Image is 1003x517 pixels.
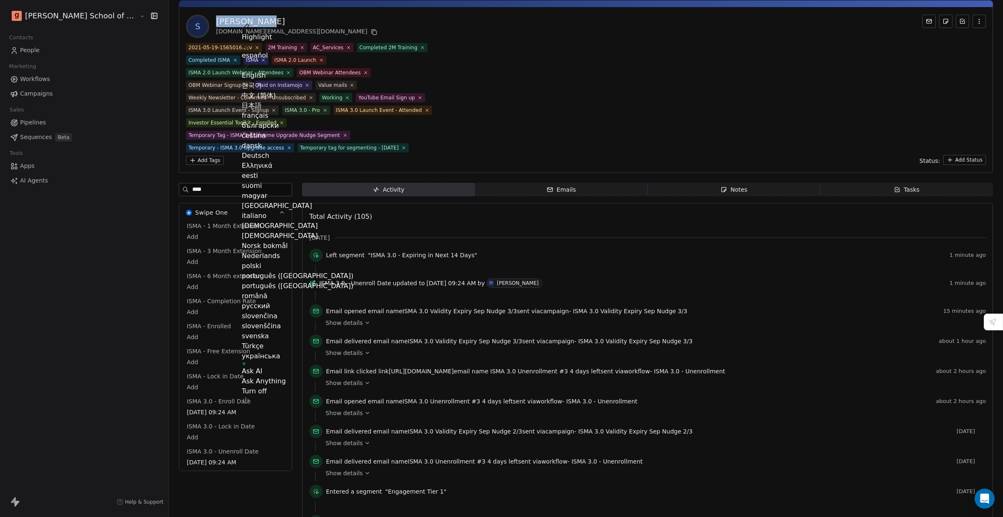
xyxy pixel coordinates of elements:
[242,151,353,161] div: Deutsch
[188,44,252,51] div: 2021-05-19-1565016.csv
[497,280,539,286] div: [PERSON_NAME]
[326,458,371,465] span: Email delivered
[326,319,980,327] a: Show details
[402,308,517,314] span: ISMA 3.0 Validity Expiry Sep Nudge 3/3
[427,279,476,287] span: [DATE] 09:24 AM
[20,133,52,142] span: Sequences
[326,379,980,387] a: Show details
[186,210,192,215] img: Swipe One
[7,174,162,188] a: AI Agents
[326,428,371,435] span: Email delivered
[187,433,284,441] span: Add
[187,383,284,391] span: Add
[187,283,284,291] span: Add
[326,469,980,477] a: Show details
[957,428,986,435] span: [DATE]
[20,162,35,170] span: Apps
[326,469,363,477] span: Show details
[490,368,601,375] span: ISMA 3.0 Unenrollment #3 4 days left
[242,91,353,101] div: 中文 (简体)
[957,458,986,465] span: [DATE]
[188,119,277,127] div: Investor Essential Toolkit - Enrolled
[242,341,353,351] div: Türkçe
[242,241,353,251] div: Norsk bokmål
[242,361,353,376] div: Ask AI
[408,458,518,465] span: ISMA 3.0 Unenrollment #3 4 days left
[242,161,353,171] div: Ελληνικά
[489,280,493,286] div: H
[936,368,986,375] span: about 2 hours ago
[188,94,306,101] div: Weekly Newsletter - Confirmed - Unsubscribed
[242,111,353,121] div: français
[242,191,353,201] div: magyar
[185,297,257,305] span: ISMA - Completion Rate
[975,489,995,509] div: Open Intercom Messenger
[125,499,163,505] span: Help & Support
[242,101,353,111] div: 日本語
[242,141,353,151] div: dansk
[242,201,353,211] div: [GEOGRAPHIC_DATA]
[7,72,162,86] a: Workflows
[242,331,353,341] div: svenska
[408,338,522,345] span: ISMA 3.0 Validity Expiry Sep Nudge 3/3
[359,44,417,51] div: Completed 2M Training
[242,51,353,61] div: español
[195,208,228,217] span: Swipe One
[7,159,162,173] a: Apps
[566,398,637,405] span: ISMA 3.0 - Unenrollment
[919,157,940,165] span: Status:
[309,213,372,220] span: Total Activity (105)
[187,233,284,241] span: Add
[7,116,162,129] a: Pipelines
[188,16,208,36] span: S
[242,131,353,141] div: čeština
[216,15,379,27] div: [PERSON_NAME]
[188,56,230,64] div: Completed ISMA
[20,75,50,84] span: Workflows
[216,27,379,37] div: [DOMAIN_NAME][EMAIL_ADDRESS][DOMAIN_NAME]
[179,203,292,222] button: Swipe OneSwipe One
[242,301,353,311] div: русский
[187,358,284,366] span: Add
[478,279,485,287] span: by
[7,87,162,101] a: Campaigns
[242,121,353,131] div: български
[185,222,263,230] span: ISMA - 1 Month Extension
[242,71,353,81] div: English
[385,487,446,496] span: "Engagement Tier 1"
[242,181,353,191] div: suomi
[368,251,477,259] span: "ISMA 3.0 - Expiring in Next 14 Days"
[939,338,986,345] span: about 1 hour ago
[242,261,353,271] div: polski
[187,458,284,466] span: [DATE] 09:24 AM
[186,156,224,165] button: Add Tags
[336,106,422,114] div: ISMA 3.0 Launch Event - Attended
[654,368,725,375] span: ISMA 3.0 - Unenrollment
[185,247,263,255] span: ISMA - 3 Month Extension
[55,133,72,142] span: Beta
[185,397,252,405] span: ISMA 3.0 - Enroll Date
[242,231,353,241] div: [DEMOGRAPHIC_DATA]
[578,338,692,345] span: ISMA 3.0 Validity Expiry Sep Nudge 3/3
[188,81,242,89] div: OBM Webinar Signup
[7,43,162,57] a: People
[20,176,48,185] span: AI Agents
[242,281,353,291] div: português ([GEOGRAPHIC_DATA])
[188,69,283,76] div: ISMA 2.0 Launch Webinar - Attendees
[185,372,245,380] span: ISMA - Lock in Date
[326,349,980,357] a: Show details
[402,398,513,405] span: ISMA 3.0 Unenrollment #3 4 days left
[188,132,340,139] div: Temporary Tag - ISMA 3.0 Lifetime Upgrade Nudge Segment
[188,144,284,152] div: Temporary - ISMA 3.0 Upgrade access
[185,447,260,456] span: ISMA 3.0 - Unenroll Date
[326,337,692,345] span: email name sent via campaign -
[578,428,692,435] span: ISMA 3.0 Validity Expiry Sep Nudge 2/3
[326,427,692,436] span: email name sent via campaign -
[117,499,163,505] a: Help & Support
[358,94,415,101] div: YouTube Email Sign up
[326,487,382,496] span: Entered a segment
[957,488,986,495] span: [DATE]
[326,367,725,375] span: link email name sent via workflow -
[894,185,920,194] div: Tasks
[242,81,353,91] div: 한국어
